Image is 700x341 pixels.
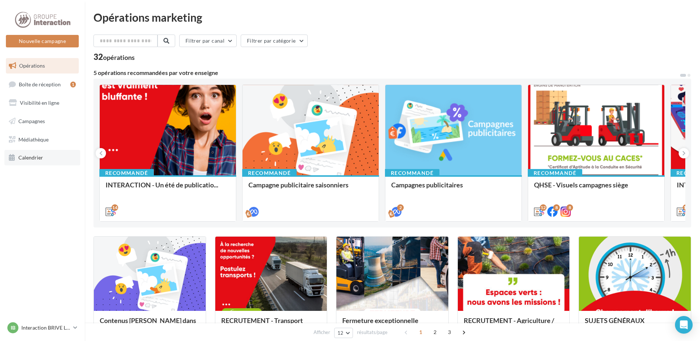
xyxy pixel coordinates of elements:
button: Filtrer par catégorie [241,35,308,47]
span: 12 [337,330,344,336]
div: 32 [93,53,135,61]
div: 14 [112,204,118,211]
div: Recommandé [242,169,297,177]
span: RECRUTEMENT - Transport [221,316,303,324]
button: 12 [334,328,353,338]
span: Calendrier [18,154,43,161]
span: SUJETS GÉNÉRAUX [585,316,644,324]
div: Recommandé [99,169,154,177]
div: Recommandé [385,169,439,177]
span: 1 [415,326,427,338]
span: Campagnes [18,118,45,124]
a: Médiathèque [4,132,80,147]
div: 12 [540,204,547,211]
span: Boîte de réception [19,81,61,87]
a: Calendrier [4,150,80,165]
span: Médiathèque [18,136,49,142]
span: Visibilité en ligne [20,100,59,106]
span: 2 [429,326,441,338]
div: 8 [553,204,560,211]
button: Nouvelle campagne [6,35,79,47]
span: Fermeture exceptionnelle [342,316,418,324]
span: INTERACTION - Un été de publicatio... [106,181,218,189]
div: Recommandé [528,169,582,177]
a: IB Interaction BRIVE LA GAILLARDE [6,321,79,335]
div: 8 [566,204,573,211]
div: 12 [683,204,689,211]
a: Campagnes [4,114,80,129]
span: QHSE - Visuels campagnes siège [534,181,628,189]
span: Opérations [19,62,45,69]
div: 5 opérations recommandées par votre enseigne [93,70,679,76]
span: Campagne publicitaire saisonniers [248,181,349,189]
span: Afficher [314,329,330,336]
div: opérations [103,54,135,61]
span: résultats/page [357,329,388,336]
span: 3 [443,326,455,338]
div: Opérations marketing [93,12,691,23]
div: Open Intercom Messenger [675,316,693,334]
span: IB [11,324,15,331]
span: Campagnes publicitaires [391,181,463,189]
a: Boîte de réception1 [4,76,80,92]
a: Visibilité en ligne [4,95,80,111]
button: Filtrer par canal [179,35,237,47]
div: 1 [70,82,76,87]
p: Interaction BRIVE LA GAILLARDE [21,324,70,331]
a: Opérations [4,58,80,73]
div: 2 [397,204,404,211]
